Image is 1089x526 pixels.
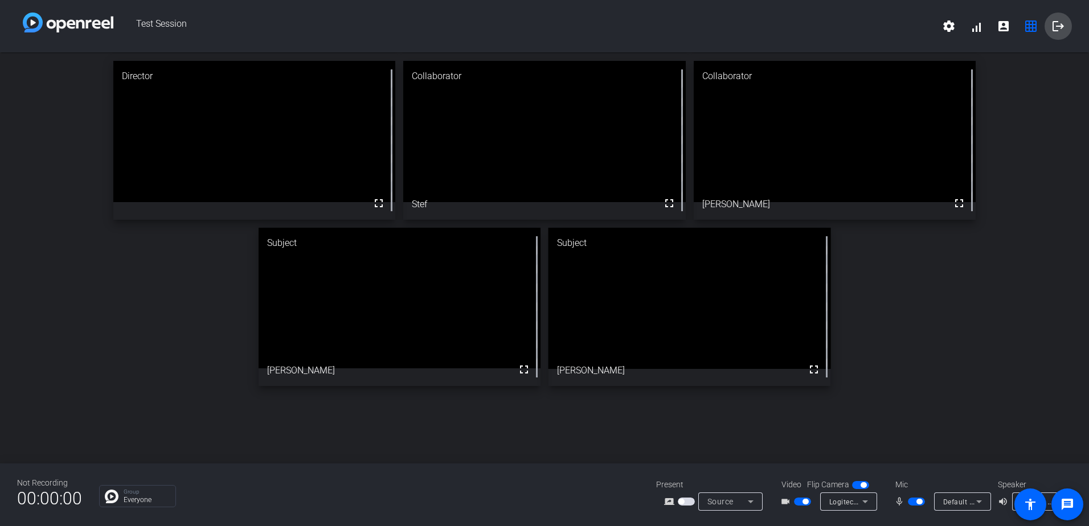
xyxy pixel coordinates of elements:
[259,228,541,258] div: Subject
[105,490,118,503] img: Chat Icon
[113,13,935,40] span: Test Session
[997,19,1010,33] mat-icon: account_box
[1021,497,1078,506] span: Default - AirPods
[884,479,998,491] div: Mic
[781,479,801,491] span: Video
[963,13,990,40] button: signal_cellular_alt
[1061,498,1074,511] mat-icon: message
[829,497,956,506] span: Logitech Webcam C930e (046d:0843)
[998,479,1066,491] div: Speaker
[23,13,113,32] img: white-gradient.svg
[1051,19,1065,33] mat-icon: logout
[17,484,82,512] span: 00:00:00
[113,61,396,92] div: Director
[998,495,1012,508] mat-icon: volume_up
[372,196,386,210] mat-icon: fullscreen
[807,363,821,376] mat-icon: fullscreen
[807,479,849,491] span: Flip Camera
[780,495,794,508] mat-icon: videocam_outline
[1024,19,1038,33] mat-icon: grid_on
[664,495,678,508] mat-icon: screen_share_outline
[124,496,170,503] p: Everyone
[403,61,686,92] div: Collaborator
[548,228,831,258] div: Subject
[1024,498,1037,511] mat-icon: accessibility
[694,61,976,92] div: Collaborator
[17,477,82,489] div: Not Recording
[952,196,966,210] mat-icon: fullscreen
[517,363,531,376] mat-icon: fullscreen
[942,19,956,33] mat-icon: settings
[124,489,170,495] p: Group
[894,495,908,508] mat-icon: mic_none
[707,497,734,506] span: Source
[656,479,770,491] div: Present
[662,196,676,210] mat-icon: fullscreen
